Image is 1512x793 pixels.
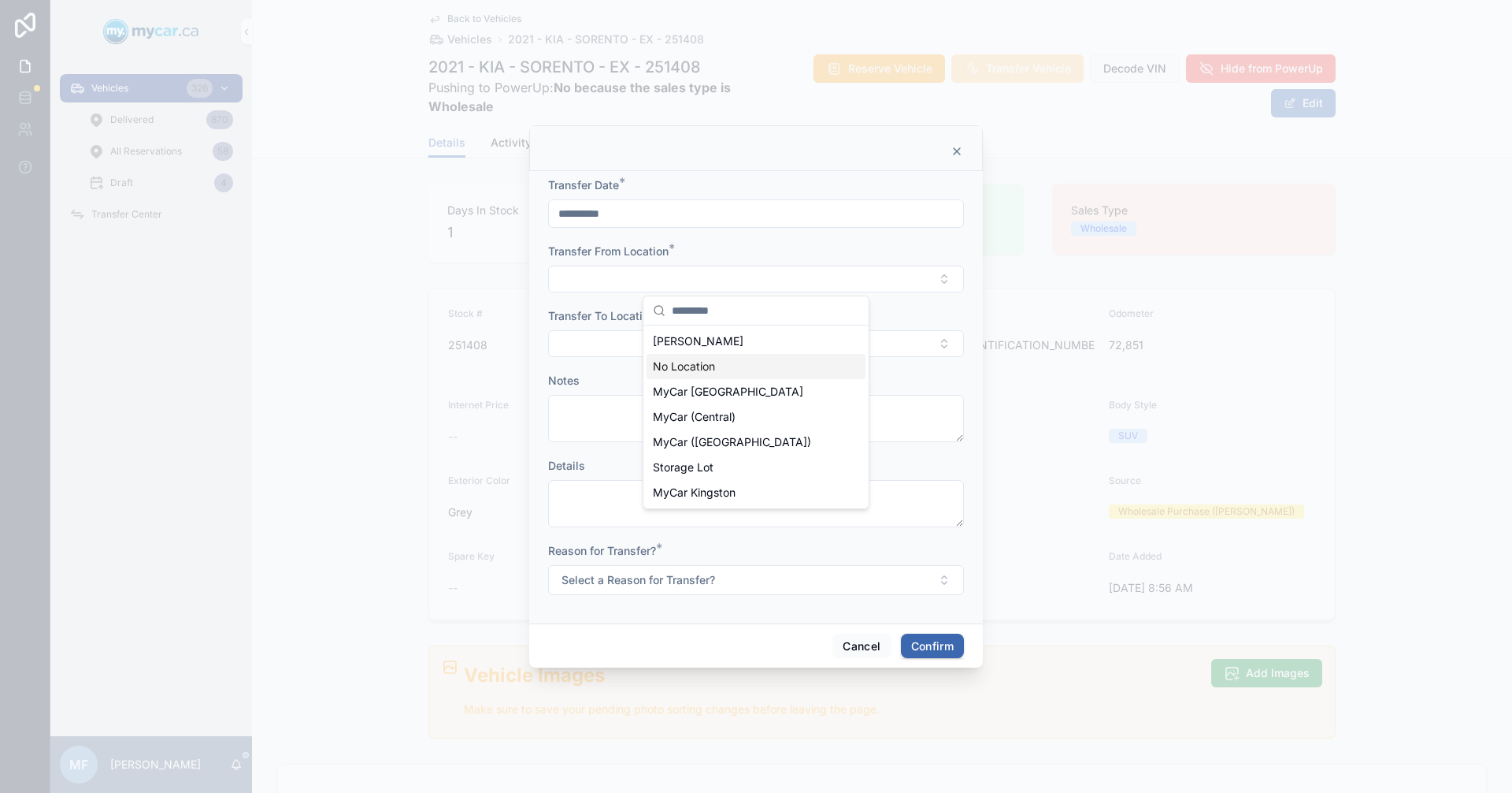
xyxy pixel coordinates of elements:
[548,544,656,557] span: Reason for Transfer?
[548,244,669,258] span: Transfer From Location
[548,178,619,192] span: Transfer Date
[832,634,891,659] button: Cancel
[653,460,713,475] span: Storage Lot
[653,384,803,400] span: MyCar [GEOGRAPHIC_DATA]
[561,572,715,588] span: Select a Reason for Transfer?
[653,434,811,450] span: MyCar ([GEOGRAPHIC_DATA])
[548,330,964,357] button: Select Button
[548,309,655,322] span: Transfer To Location
[901,634,964,659] button: Confirm
[548,374,580,387] span: Notes
[653,485,736,501] span: MyCar Kingston
[548,459,585,472] span: Details
[643,326,869,508] div: Suggestions
[653,333,743,349] span: [PERSON_NAME]
[653,359,715,374] span: No Location
[548,565,964,595] button: Select Button
[548,266,964,292] button: Select Button
[653,409,736,425] span: MyCar (Central)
